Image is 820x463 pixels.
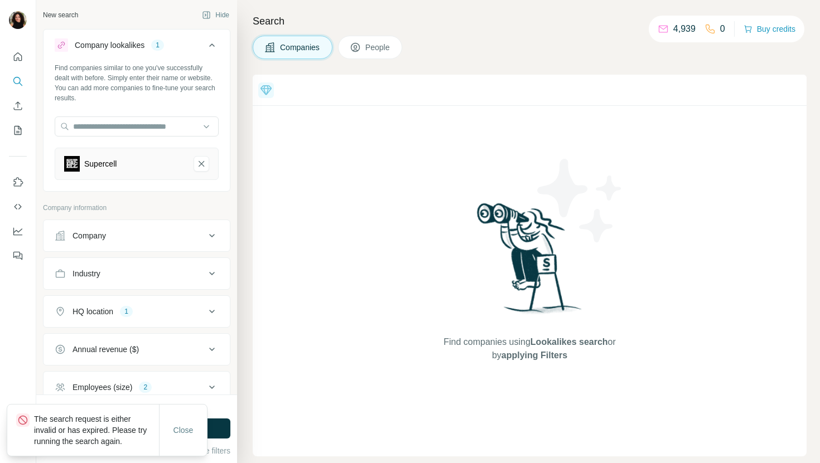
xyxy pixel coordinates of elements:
button: Company [44,222,230,249]
button: Quick start [9,47,27,67]
div: 1 [120,306,133,316]
div: Industry [73,268,100,279]
span: Lookalikes search [530,337,608,347]
img: Surfe Illustration - Stars [530,150,630,251]
div: Supercell [84,158,117,169]
div: Employees (size) [73,382,132,393]
span: Companies [280,42,321,53]
button: Company lookalikes1 [44,32,230,63]
p: 4,939 [673,22,696,36]
p: Company information [43,203,230,213]
div: Find companies similar to one you've successfully dealt with before. Simply enter their name or w... [55,63,219,103]
button: Industry [44,260,230,287]
span: Find companies using or by [440,335,619,362]
span: People [365,42,391,53]
button: HQ location1 [44,298,230,325]
h4: Search [253,13,807,29]
button: Search [9,71,27,91]
button: Annual revenue ($) [44,336,230,363]
button: Enrich CSV [9,96,27,116]
img: Avatar [9,11,27,29]
button: Hide [194,7,237,23]
button: Use Surfe on LinkedIn [9,172,27,192]
button: Close [166,420,201,440]
button: Supercell-remove-button [194,156,209,172]
img: Supercell-logo [64,156,80,172]
div: New search [43,10,78,20]
button: My lists [9,120,27,140]
button: Feedback [9,246,27,266]
div: Company [73,230,106,241]
span: applying Filters [501,350,567,360]
div: 2 [139,382,152,392]
div: Annual revenue ($) [73,344,139,355]
img: Surfe Illustration - Woman searching with binoculars [472,200,588,324]
button: Employees (size)2 [44,374,230,401]
div: Company lookalikes [75,40,144,51]
button: Buy credits [744,21,795,37]
p: 0 [720,22,725,36]
div: 1 [151,40,164,50]
div: 2000 search results remaining [92,402,182,412]
p: The search request is either invalid or has expired. Please try running the search again. [34,413,159,447]
span: Close [173,425,194,436]
div: HQ location [73,306,113,317]
button: Dashboard [9,221,27,241]
button: Use Surfe API [9,197,27,217]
